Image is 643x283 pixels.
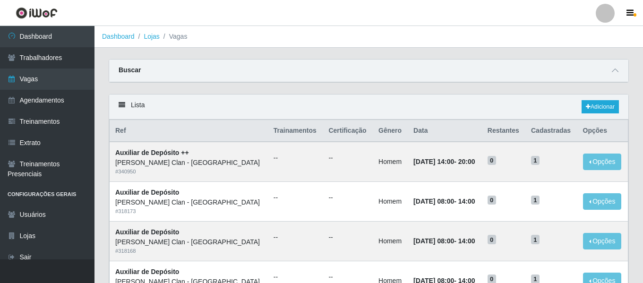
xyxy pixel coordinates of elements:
ul: -- [274,232,317,242]
strong: Buscar [119,66,141,74]
strong: - [413,158,475,165]
span: 1 [531,156,540,165]
span: 1 [531,196,540,205]
span: 0 [488,196,496,205]
ul: -- [274,193,317,203]
div: Lista [109,94,628,120]
strong: Auxiliar de Depósito ++ [115,149,189,156]
ul: -- [328,153,367,163]
td: Homem [373,221,408,261]
button: Opções [583,233,622,249]
div: [PERSON_NAME] Clan - [GEOGRAPHIC_DATA] [115,158,262,168]
strong: Auxiliar de Depósito [115,228,179,236]
strong: Auxiliar de Depósito [115,189,179,196]
ul: -- [328,272,367,282]
td: Homem [373,142,408,181]
nav: breadcrumb [94,26,643,48]
th: Trainamentos [268,120,323,142]
button: Opções [583,193,622,210]
a: Lojas [144,33,159,40]
th: Gênero [373,120,408,142]
div: # 340950 [115,168,262,176]
th: Restantes [482,120,525,142]
strong: - [413,237,475,245]
ul: -- [328,193,367,203]
td: Homem [373,182,408,222]
th: Data [408,120,482,142]
time: 14:00 [458,197,475,205]
a: Adicionar [582,100,619,113]
time: [DATE] 14:00 [413,158,454,165]
span: 0 [488,235,496,244]
th: Ref [110,120,268,142]
div: [PERSON_NAME] Clan - [GEOGRAPHIC_DATA] [115,197,262,207]
strong: Auxiliar de Depósito [115,268,179,275]
ul: -- [274,153,317,163]
div: [PERSON_NAME] Clan - [GEOGRAPHIC_DATA] [115,237,262,247]
time: [DATE] 08:00 [413,237,454,245]
th: Opções [577,120,628,142]
span: 1 [531,235,540,244]
ul: -- [274,272,317,282]
div: # 318168 [115,247,262,255]
time: [DATE] 08:00 [413,197,454,205]
ul: -- [328,232,367,242]
th: Certificação [323,120,373,142]
th: Cadastradas [525,120,577,142]
span: 0 [488,156,496,165]
button: Opções [583,154,622,170]
img: CoreUI Logo [16,7,58,19]
time: 20:00 [458,158,475,165]
div: # 318173 [115,207,262,215]
li: Vagas [160,32,188,42]
a: Dashboard [102,33,135,40]
time: 14:00 [458,237,475,245]
strong: - [413,197,475,205]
